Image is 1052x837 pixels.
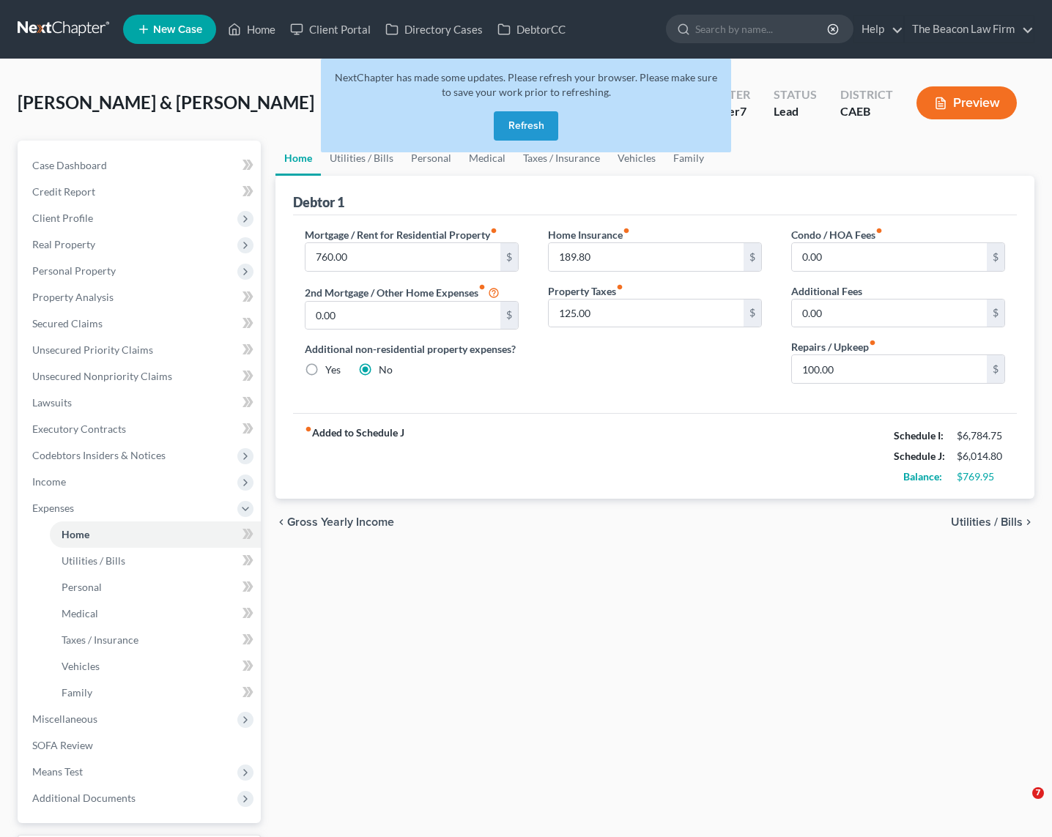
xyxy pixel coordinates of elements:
[774,86,817,103] div: Status
[32,291,114,303] span: Property Analysis
[500,302,518,330] div: $
[987,300,1004,327] div: $
[791,339,876,354] label: Repairs / Upkeep
[325,362,341,377] label: Yes
[32,238,95,250] span: Real Property
[1023,516,1034,528] i: chevron_right
[549,300,744,327] input: --
[21,152,261,179] a: Case Dashboard
[21,284,261,310] a: Property Analysis
[305,243,500,271] input: --
[894,450,945,462] strong: Schedule J:
[32,423,126,435] span: Executory Contracts
[840,103,893,120] div: CAEB
[378,16,490,42] a: Directory Cases
[840,86,893,103] div: District
[32,185,95,198] span: Credit Report
[305,425,404,487] strong: Added to Schedule J
[62,581,102,593] span: Personal
[32,212,93,224] span: Client Profile
[50,680,261,706] a: Family
[774,103,817,120] div: Lead
[916,86,1017,119] button: Preview
[792,300,987,327] input: --
[490,227,497,234] i: fiber_manual_record
[62,607,98,620] span: Medical
[275,516,287,528] i: chevron_left
[335,71,717,98] span: NextChapter has made some updates. Please refresh your browser. Please make sure to save your wor...
[32,792,136,804] span: Additional Documents
[32,502,74,514] span: Expenses
[379,362,393,377] label: No
[32,449,166,461] span: Codebtors Insiders & Notices
[62,554,125,567] span: Utilities / Bills
[987,355,1004,383] div: $
[875,227,883,234] i: fiber_manual_record
[50,627,261,653] a: Taxes / Insurance
[951,516,1023,528] span: Utilities / Bills
[549,243,744,271] input: --
[50,548,261,574] a: Utilities / Bills
[32,739,93,751] span: SOFA Review
[305,227,497,242] label: Mortgage / Rent for Residential Property
[957,428,1005,443] div: $6,784.75
[894,429,944,442] strong: Schedule I:
[50,521,261,548] a: Home
[744,300,761,327] div: $
[957,449,1005,464] div: $6,014.80
[695,15,829,42] input: Search by name...
[490,16,573,42] a: DebtorCC
[903,470,942,483] strong: Balance:
[21,363,261,390] a: Unsecured Nonpriority Claims
[275,516,394,528] button: chevron_left Gross Yearly Income
[32,159,107,171] span: Case Dashboard
[305,302,500,330] input: --
[153,24,202,35] span: New Case
[957,469,1005,484] div: $769.95
[283,16,378,42] a: Client Portal
[32,370,172,382] span: Unsecured Nonpriority Claims
[791,227,883,242] label: Condo / HOA Fees
[62,633,138,646] span: Taxes / Insurance
[275,141,321,176] a: Home
[305,425,312,433] i: fiber_manual_record
[792,243,987,271] input: --
[21,337,261,363] a: Unsecured Priority Claims
[478,283,486,291] i: fiber_manual_record
[21,179,261,205] a: Credit Report
[21,732,261,759] a: SOFA Review
[21,390,261,416] a: Lawsuits
[744,243,761,271] div: $
[293,193,344,211] div: Debtor 1
[32,396,72,409] span: Lawsuits
[548,283,623,299] label: Property Taxes
[951,516,1034,528] button: Utilities / Bills chevron_right
[62,528,89,540] span: Home
[62,660,100,672] span: Vehicles
[905,16,1034,42] a: The Beacon Law Firm
[305,341,519,357] label: Additional non-residential property expenses?
[32,475,66,488] span: Income
[623,227,630,234] i: fiber_manual_record
[616,283,623,291] i: fiber_manual_record
[869,339,876,346] i: fiber_manual_record
[792,355,987,383] input: --
[1032,787,1044,799] span: 7
[32,317,103,330] span: Secured Claims
[32,713,97,725] span: Miscellaneous
[32,264,116,277] span: Personal Property
[987,243,1004,271] div: $
[50,600,261,627] a: Medical
[32,765,83,778] span: Means Test
[287,516,394,528] span: Gross Yearly Income
[1002,787,1037,822] iframe: Intercom live chat
[548,227,630,242] label: Home Insurance
[854,16,903,42] a: Help
[50,653,261,680] a: Vehicles
[494,111,558,141] button: Refresh
[62,686,92,699] span: Family
[740,104,747,118] span: 7
[50,574,261,600] a: Personal
[500,243,518,271] div: $
[21,416,261,442] a: Executory Contracts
